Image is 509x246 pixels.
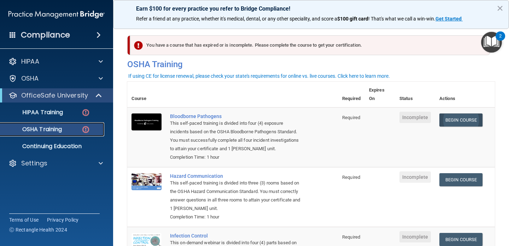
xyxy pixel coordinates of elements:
[136,16,337,22] span: Refer a friend at any practice, whether it's medical, dental, or any other speciality, and score a
[499,36,502,45] div: 2
[399,231,431,242] span: Incomplete
[130,35,490,55] div: You have a course that has expired or is incomplete. Please complete the course to get your certi...
[127,82,166,107] th: Course
[81,125,90,134] img: danger-circle.6113f641.png
[5,126,62,133] p: OSHA Training
[170,153,303,162] div: Completion Time: 1 hour
[439,233,482,246] a: Begin Course
[399,112,431,123] span: Incomplete
[136,5,486,12] p: Earn $100 for every practice you refer to Bridge Compliance!
[342,175,360,180] span: Required
[128,74,390,78] div: If using CE for license renewal, please check your state's requirements for online vs. live cours...
[439,113,482,127] a: Begin Course
[435,16,463,22] a: Get Started
[170,119,303,153] div: This self-paced training is divided into four (4) exposure incidents based on the OSHA Bloodborne...
[21,57,39,66] p: HIPAA
[481,32,502,53] button: Open Resource Center, 2 new notifications
[395,82,435,107] th: Status
[81,108,90,117] img: danger-circle.6113f641.png
[21,30,70,40] h4: Compliance
[435,82,495,107] th: Actions
[9,226,67,233] span: Ⓒ Rectangle Health 2024
[8,7,105,22] img: PMB logo
[5,109,63,116] p: HIPAA Training
[47,216,79,223] a: Privacy Policy
[127,72,391,80] button: If using CE for license renewal, please check your state's requirements for online vs. live cours...
[435,16,462,22] strong: Get Started
[8,159,103,168] a: Settings
[342,115,360,120] span: Required
[337,16,368,22] strong: $100 gift card
[497,2,503,14] button: Close
[170,233,303,239] a: Infection Control
[9,216,39,223] a: Terms of Use
[8,74,103,83] a: OSHA
[368,16,435,22] span: ! That's what we call a win-win.
[342,234,360,240] span: Required
[8,57,103,66] a: HIPAA
[127,59,495,69] h4: OSHA Training
[439,173,482,186] a: Begin Course
[134,41,143,50] img: exclamation-circle-solid-danger.72ef9ffc.png
[21,159,47,168] p: Settings
[170,173,303,179] a: Hazard Communication
[21,91,88,100] p: OfficeSafe University
[8,91,103,100] a: OfficeSafe University
[21,74,39,83] p: OSHA
[170,213,303,221] div: Completion Time: 1 hour
[365,82,395,107] th: Expires On
[170,179,303,213] div: This self-paced training is divided into three (3) rooms based on the OSHA Hazard Communication S...
[399,171,431,183] span: Incomplete
[338,82,365,107] th: Required
[5,143,101,150] p: Continuing Education
[170,113,303,119] a: Bloodborne Pathogens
